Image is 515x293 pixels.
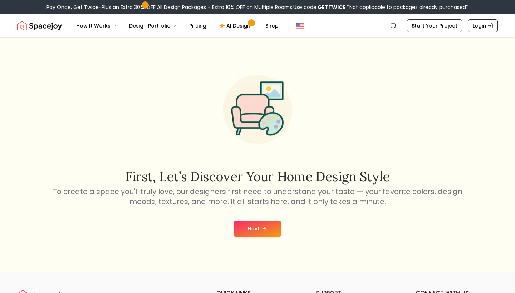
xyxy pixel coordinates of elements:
button: Design Portfolio [123,19,182,33]
img: Start Style Quiz Illustration [212,64,303,155]
button: How It Works [70,19,122,33]
img: Spacejoy Logo [17,19,62,33]
h2: First, let’s discover your home design style [51,169,463,184]
img: United States [296,21,304,30]
p: To create a space you'll truly love, our designers first need to understand your taste — your fav... [51,187,463,207]
nav: Main [70,19,284,33]
a: Spacejoy [17,19,62,33]
nav: Global [17,14,498,37]
span: *Not applicable to packages already purchased* [345,4,469,11]
a: Start Your Project [407,19,462,32]
span: Use code: [293,4,345,11]
a: Pricing [183,19,212,33]
button: Next [234,221,281,237]
div: Pay Once, Get Twice-Plus an Extra 30% OFF All Design Packages + Extra 10% OFF on Multiple Rooms. [46,4,469,11]
a: AI Design [214,19,258,33]
b: GETTWICE [318,4,345,11]
a: Shop [260,19,284,33]
a: Login [468,19,498,32]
